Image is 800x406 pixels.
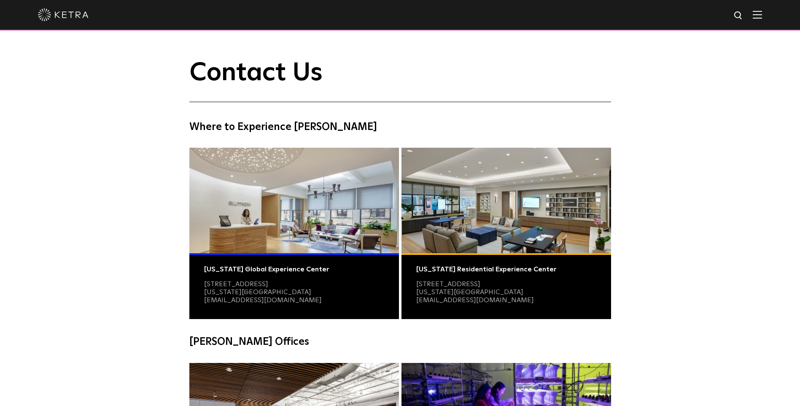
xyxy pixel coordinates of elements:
[416,297,534,303] a: [EMAIL_ADDRESS][DOMAIN_NAME]
[189,334,611,350] h4: [PERSON_NAME] Offices
[38,8,89,21] img: ketra-logo-2019-white
[416,265,596,273] div: [US_STATE] Residential Experience Center
[189,148,399,253] img: Commercial Photo@2x
[733,11,744,21] img: search icon
[204,265,384,273] div: [US_STATE] Global Experience Center
[189,59,611,102] h1: Contact Us
[416,289,523,295] a: [US_STATE][GEOGRAPHIC_DATA]
[401,148,611,253] img: Residential Photo@2x
[753,11,762,19] img: Hamburger%20Nav.svg
[189,119,611,135] h4: Where to Experience [PERSON_NAME]
[204,281,268,287] a: [STREET_ADDRESS]
[204,289,311,295] a: [US_STATE][GEOGRAPHIC_DATA]
[204,297,322,303] a: [EMAIL_ADDRESS][DOMAIN_NAME]
[416,281,480,287] a: [STREET_ADDRESS]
